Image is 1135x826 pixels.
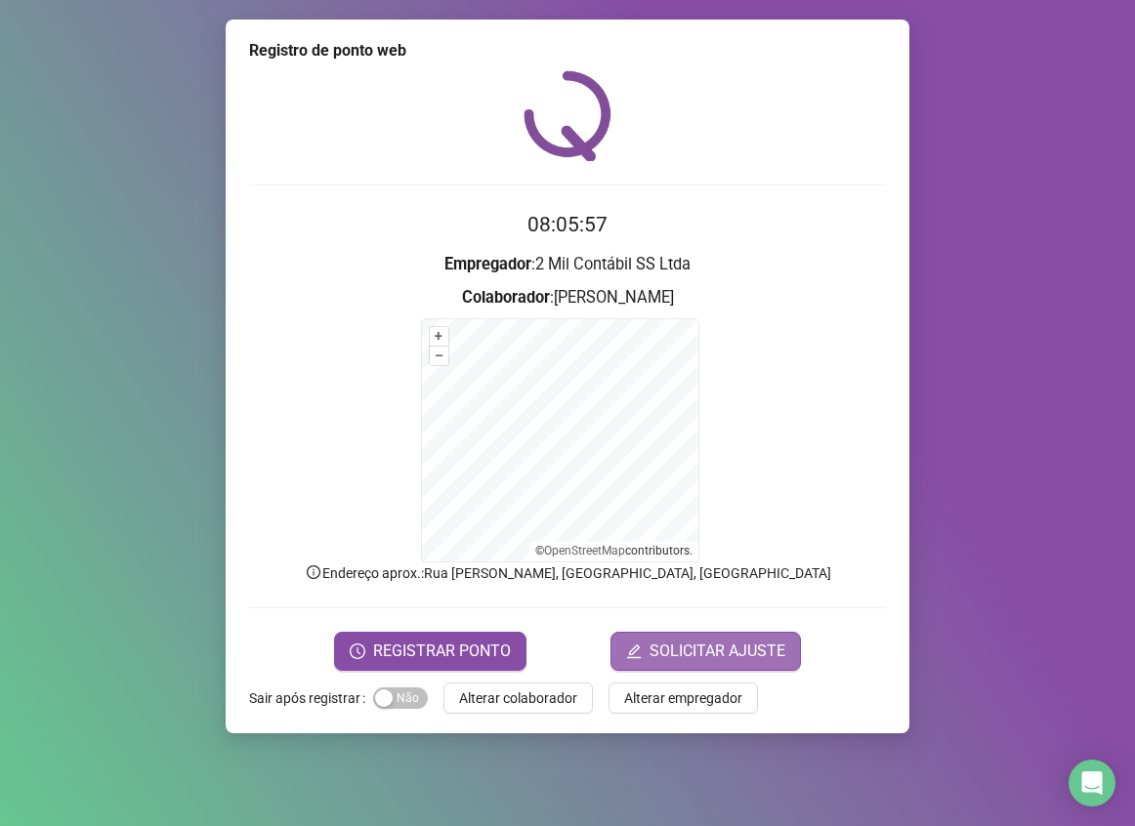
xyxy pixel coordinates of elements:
div: Registro de ponto web [249,39,886,62]
button: Alterar empregador [609,682,758,714]
label: Sair após registrar [249,682,373,714]
div: Open Intercom Messenger [1069,760,1115,806]
time: 08:05:57 [527,213,608,236]
a: OpenStreetMap [544,544,625,558]
button: – [430,347,448,365]
h3: : [PERSON_NAME] [249,285,886,310]
span: SOLICITAR AJUSTE [650,640,785,663]
h3: : 2 Mil Contábil SS Ltda [249,252,886,277]
button: editSOLICITAR AJUSTE [610,632,801,671]
span: Alterar empregador [624,687,742,709]
strong: Colaborador [462,288,550,307]
button: + [430,327,448,346]
button: REGISTRAR PONTO [334,632,526,671]
span: info-circle [305,563,322,581]
span: REGISTRAR PONTO [373,640,511,663]
span: clock-circle [350,643,365,659]
li: © contributors. [535,544,693,558]
strong: Empregador [444,255,531,273]
button: Alterar colaborador [443,682,593,714]
span: edit [626,643,642,659]
span: Alterar colaborador [459,687,577,709]
p: Endereço aprox. : Rua [PERSON_NAME], [GEOGRAPHIC_DATA], [GEOGRAPHIC_DATA] [249,562,886,584]
img: QRPoint [524,70,611,161]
